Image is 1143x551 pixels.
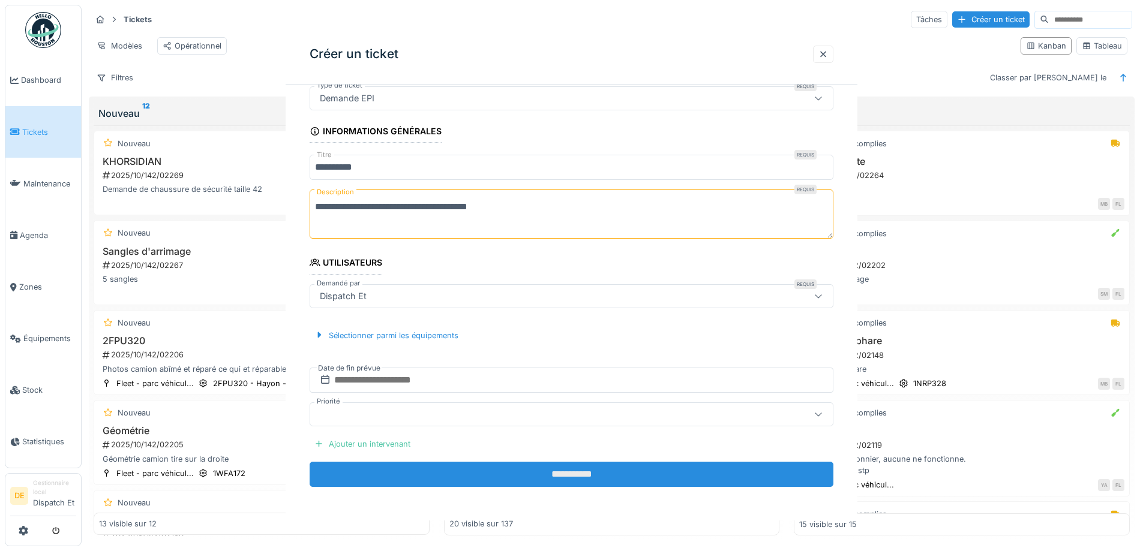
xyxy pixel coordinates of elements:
[310,436,415,452] div: Ajouter un intervenant
[310,327,463,344] div: Sélectionner parmi les équipements
[314,396,343,407] label: Priorité
[314,185,356,200] label: Description
[314,278,362,288] label: Demandé par
[794,279,817,289] div: Requis
[794,185,817,195] div: Requis
[794,150,817,160] div: Requis
[315,290,371,303] div: Dispatch Et
[794,82,817,91] div: Requis
[310,122,442,143] div: Informations générales
[317,362,382,375] label: Date de fin prévue
[315,92,379,105] div: Demande EPI
[314,150,334,161] label: Titre
[310,254,382,275] div: Utilisateurs
[310,47,398,62] h3: Créer un ticket
[314,80,365,91] label: Type de ticket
